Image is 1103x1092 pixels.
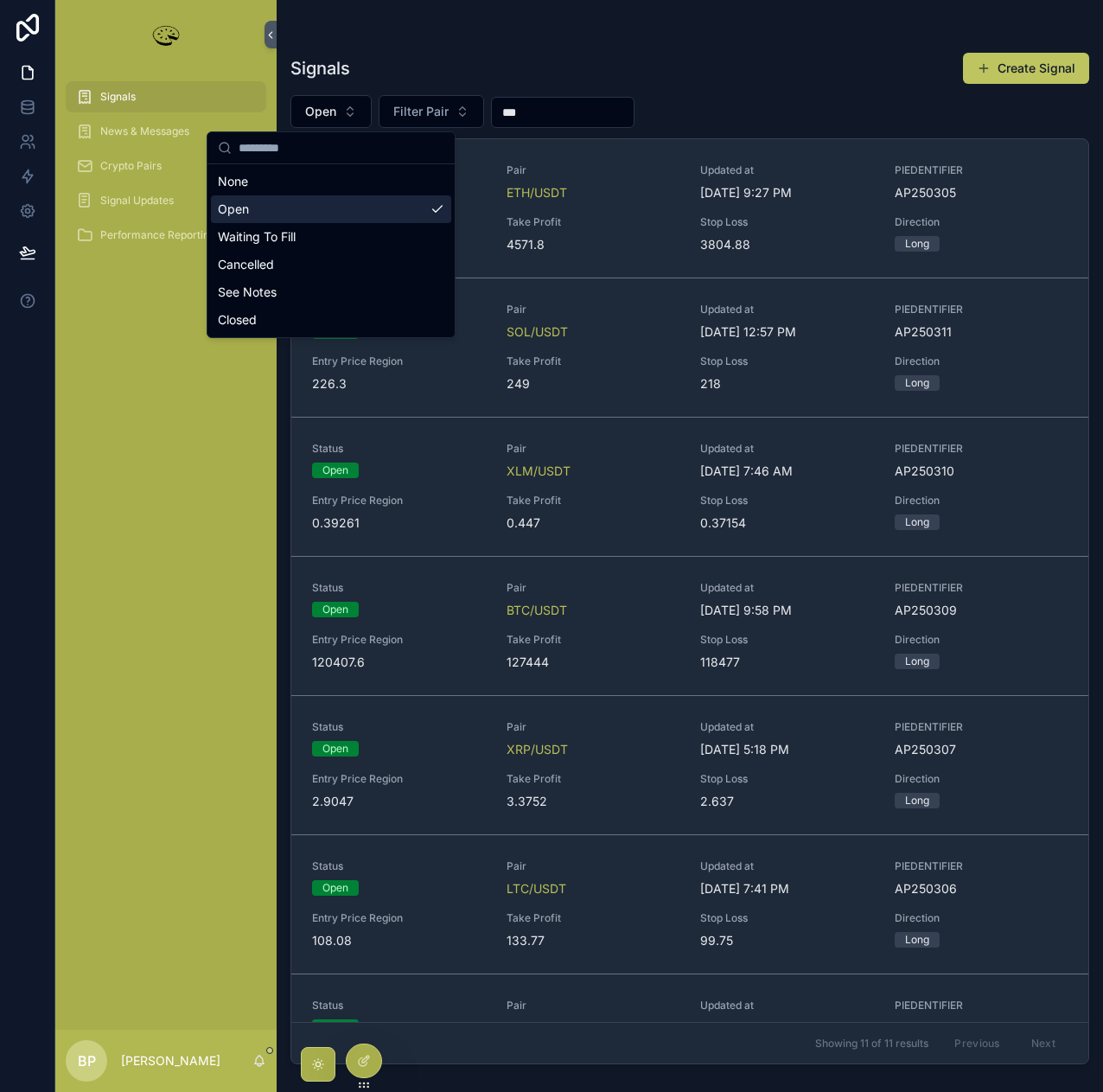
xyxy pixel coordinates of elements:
[507,184,567,201] a: ETH/USDT
[507,581,680,595] span: Pair
[312,911,486,925] span: Entry Price Region
[905,654,929,669] div: Long
[305,103,336,120] span: Open
[700,236,874,253] span: 3804.88
[507,215,680,229] span: Take Profit
[507,999,680,1012] span: Pair
[507,236,680,253] span: 4571.8
[322,1019,348,1035] div: Open
[895,184,1068,201] span: AP250305
[700,494,874,508] span: Stop Loss
[700,932,874,949] span: 99.75
[66,81,266,112] a: Signals
[66,220,266,251] a: Performance Reporting
[211,278,451,306] div: See Notes
[895,463,1068,480] span: AP250310
[895,442,1068,456] span: PIEDENTIFIER
[700,772,874,786] span: Stop Loss
[100,159,162,173] span: Crypto Pairs
[507,1019,568,1037] a: TRX/USDT
[211,306,451,334] div: Closed
[211,168,451,195] div: None
[700,442,874,456] span: Updated at
[895,581,1068,595] span: PIEDENTIFIER
[100,125,189,138] span: News & Messages
[963,53,1089,84] button: Create Signal
[700,581,874,595] span: Updated at
[507,354,680,368] span: Take Profit
[211,251,451,278] div: Cancelled
[507,602,567,619] a: BTC/USDT
[905,514,929,530] div: Long
[507,494,680,508] span: Take Profit
[78,1050,96,1071] span: BP
[207,164,455,337] div: Suggestions
[322,880,348,896] div: Open
[700,741,874,758] span: [DATE] 5:18 PM
[291,835,1088,974] a: StatusOpenPairLTC/USDTUpdated at[DATE] 7:41 PMPIEDENTIFIERAP250306Entry Price Region108.08Take Pr...
[895,163,1068,177] span: PIEDENTIFIER
[507,323,568,341] a: SOL/USDT
[312,354,486,368] span: Entry Price Region
[700,323,874,341] span: [DATE] 12:57 PM
[393,103,449,120] span: Filter Pair
[895,323,1068,341] span: AP250311
[312,514,486,532] span: 0.39261
[312,859,486,873] span: Status
[700,602,874,619] span: [DATE] 9:58 PM
[895,303,1068,316] span: PIEDENTIFIER
[322,602,348,617] div: Open
[507,654,680,671] span: 127444
[66,185,266,216] a: Signal Updates
[895,772,1068,786] span: Direction
[815,1037,928,1050] span: Showing 11 of 11 results
[291,696,1088,835] a: StatusOpenPairXRP/USDTUpdated at[DATE] 5:18 PMPIEDENTIFIERAP250307Entry Price Region2.9047Take Pr...
[700,720,874,734] span: Updated at
[507,303,680,316] span: Pair
[507,932,680,949] span: 133.77
[507,514,680,532] span: 0.447
[507,793,680,810] span: 3.3752
[312,999,486,1012] span: Status
[322,463,348,478] div: Open
[700,303,874,316] span: Updated at
[895,215,1068,229] span: Direction
[905,375,929,391] div: Long
[905,932,929,948] div: Long
[700,184,874,201] span: [DATE] 9:27 PM
[700,354,874,368] span: Stop Loss
[905,236,929,252] div: Long
[312,772,486,786] span: Entry Price Region
[312,442,486,456] span: Status
[379,95,484,128] button: Select Button
[312,633,486,647] span: Entry Price Region
[507,633,680,647] span: Take Profit
[700,375,874,393] span: 218
[895,859,1068,873] span: PIEDENTIFIER
[100,228,215,242] span: Performance Reporting
[100,194,174,208] span: Signal Updates
[700,163,874,177] span: Updated at
[507,880,566,897] a: LTC/USDT
[507,859,680,873] span: Pair
[312,494,486,508] span: Entry Price Region
[291,139,1088,278] a: StatusClosedPairETH/USDTUpdated at[DATE] 9:27 PMPIEDENTIFIERAP250305Entry Price Region4214.19Take...
[700,880,874,897] span: [DATE] 7:41 PM
[507,463,571,480] a: XLM/USDT
[291,418,1088,557] a: StatusOpenPairXLM/USDTUpdated at[DATE] 7:46 AMPIEDENTIFIERAP250310Entry Price Region0.39261Take P...
[507,720,680,734] span: Pair
[290,95,372,128] button: Select Button
[905,793,929,808] div: Long
[700,1019,874,1037] span: [DATE] 5:14 PM
[700,215,874,229] span: Stop Loss
[895,1019,1068,1037] span: AP250296
[312,581,486,595] span: Status
[149,21,183,48] img: App logo
[121,1052,220,1070] p: [PERSON_NAME]
[895,354,1068,368] span: Direction
[507,772,680,786] span: Take Profit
